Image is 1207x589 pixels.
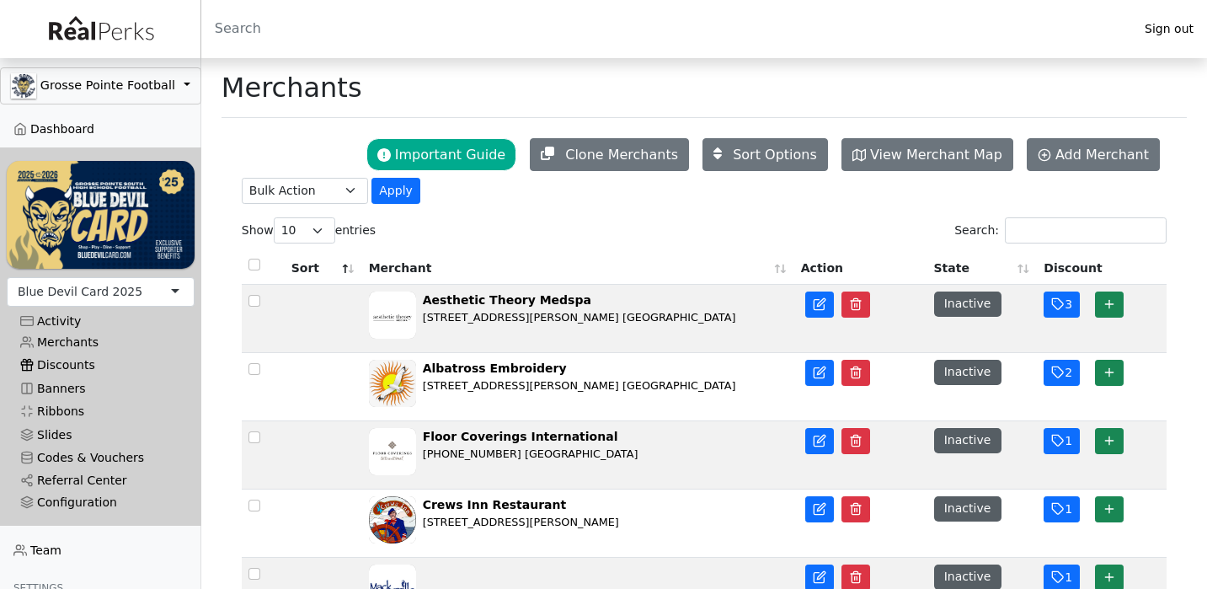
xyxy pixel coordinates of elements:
select: .form-select-sm example [242,178,368,204]
a: Crews Inn Restaurant [STREET_ADDRESS][PERSON_NAME] [369,496,788,550]
button: Sort Options [702,138,828,171]
button: 1 [1044,428,1080,454]
select: Showentries [274,217,335,244]
button: Clone Merchants [530,138,689,171]
input: Search [201,8,1131,49]
span: Important Guide [395,147,505,163]
th: State: activate to sort column ascending [927,249,1038,285]
button: 2 [1044,360,1080,386]
a: Banners [7,377,195,400]
img: y9myRDWFk3Trh2oskp33SzQrDpG210x8IXJha352.jpg [369,360,416,407]
a: Sign out [1131,18,1207,40]
th: Sort: activate to sort column descending [285,249,362,285]
h1: Merchants [222,72,362,104]
span: View Merchant Map [870,147,1002,163]
a: Floor Coverings International [PHONE_NUMBER] [GEOGRAPHIC_DATA] [369,428,788,482]
div: Blue Devil Card 2025 [18,283,142,301]
img: real_perks_logo-01.svg [40,10,161,48]
div: [STREET_ADDRESS][PERSON_NAME] [GEOGRAPHIC_DATA] [423,377,736,394]
th: Merchant: activate to sort column ascending [362,249,794,285]
div: Crews Inn Restaurant [423,496,619,514]
th: Discount [1037,249,1167,285]
img: lCcjtYvH4BaOKQSPOoSkJclAIsAATIAKvG1sYaph.png [369,428,416,475]
th: Action [794,249,927,285]
button: Apply [371,178,420,204]
div: [STREET_ADDRESS][PERSON_NAME] [GEOGRAPHIC_DATA] [423,309,736,325]
span: Add Merchant [1055,147,1149,163]
button: 1 [1044,496,1080,522]
img: WvZzOez5OCqmO91hHZfJL7W2tJ07LbGMjwPPNJwI.png [7,161,195,268]
div: Activity [20,314,181,329]
a: Ribbons [7,400,195,423]
div: [PHONE_NUMBER] [GEOGRAPHIC_DATA] [423,446,638,462]
a: Referral Center [7,469,195,492]
span: Sort Options [733,147,817,163]
button: Important Guide [366,138,516,171]
span: Clone Merchants [565,147,678,163]
button: Inactive [934,292,1001,316]
a: View Merchant Map [841,138,1013,171]
a: Discounts [7,354,195,377]
a: Add Merchant [1027,138,1160,171]
label: Show entries [242,217,376,244]
a: Codes & Vouchers [7,447,195,469]
img: rT68sBaw8aPE85LadKvNM4RMuXDdD6E9jeonjBUi.jpg [369,292,416,339]
input: Search: [1005,217,1167,244]
div: Floor Coverings International [423,428,638,446]
a: Aesthetic Theory Medspa [STREET_ADDRESS][PERSON_NAME] [GEOGRAPHIC_DATA] [369,292,788,345]
div: [STREET_ADDRESS][PERSON_NAME] [423,514,619,530]
button: Inactive [934,428,1001,452]
button: Inactive [934,496,1001,521]
img: 5NwYGiarg57GJcC4qSFZYzQQx4SbxwmXg3PFEnFX.png [369,496,416,543]
img: GAa1zriJJmkmu1qRtUwg8x1nQwzlKm3DoqW9UgYl.jpg [11,73,36,99]
div: Configuration [20,495,181,510]
button: Inactive [934,565,1001,589]
div: Aesthetic Theory Medspa [423,292,736,309]
a: Slides [7,423,195,446]
button: Inactive [934,360,1001,384]
label: Search: [954,217,1167,244]
a: Merchants [7,331,195,354]
button: 3 [1044,292,1080,318]
div: Albatross Embroidery [423,360,736,377]
a: Albatross Embroidery [STREET_ADDRESS][PERSON_NAME] [GEOGRAPHIC_DATA] [369,360,788,414]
